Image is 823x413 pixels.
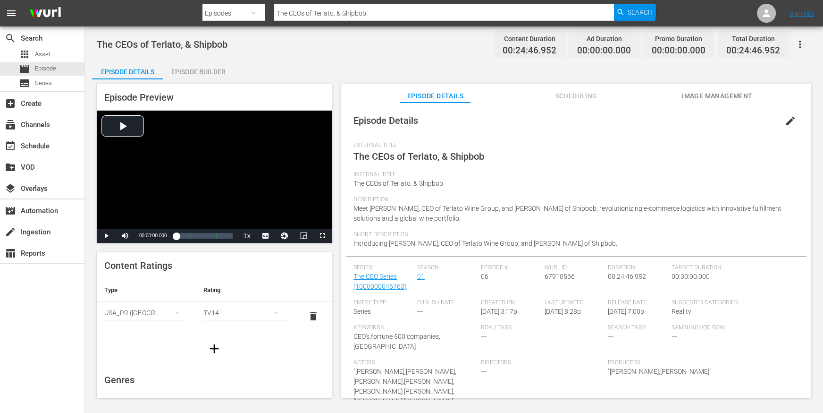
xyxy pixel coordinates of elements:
span: --- [481,333,487,340]
span: Entry Type: [353,299,412,307]
button: Jump To Time [275,229,294,243]
span: Scheduling [541,90,612,102]
div: TV14 [203,300,287,326]
div: Total Duration [726,32,780,45]
img: ans4CAIJ8jUAAAAAAAAAAAAAAAAAAAAAAAAgQb4GAAAAAAAAAAAAAAAAAAAAAAAAJMjXAAAAAAAAAAAAAAAAAAAAAAAAgAT5G... [23,2,68,25]
span: The CEOs of Terlato, & Shipbob [353,180,443,187]
span: Image Management [682,90,753,102]
span: Series [35,78,52,88]
span: "[PERSON_NAME],[PERSON_NAME]" [608,368,711,375]
span: Roku Tags: [481,324,604,332]
span: Suggested Categories: [672,299,794,307]
span: --- [481,368,487,375]
span: Short Description [353,231,794,239]
span: Ingestion [5,226,16,238]
div: Promo Duration [652,32,705,45]
span: [DATE] 3:17p [481,308,517,315]
span: CEO's,fortune 500 companies,[GEOGRAPHIC_DATA] [353,333,440,350]
span: 00:00:00.000 [577,45,631,56]
span: Channels [5,119,16,130]
span: Series [353,308,371,315]
span: External Title [353,142,794,149]
span: --- [608,333,613,340]
div: Episode Builder [163,60,234,83]
span: Actors [353,359,476,367]
span: delete [308,310,319,322]
span: Asset [35,50,50,59]
span: [DATE] 8:28p [544,308,580,315]
span: edit [785,115,796,127]
span: 00:30:00.000 [672,273,710,280]
span: Release Date: [608,299,667,307]
span: Producers [608,359,731,367]
span: Series: [353,264,412,272]
span: Duration: [608,264,667,272]
span: Target Duration: [672,264,794,272]
span: Description [353,196,794,204]
span: VOD [5,162,16,173]
span: 00:24:46.952 [608,273,646,280]
span: Overlays [5,183,16,194]
span: Episode #: [481,264,540,272]
span: Episode [19,63,30,75]
a: The CEO Series (1000000046763) [353,273,407,290]
span: --- [417,308,423,315]
a: 01 [417,273,425,280]
button: Picture-in-Picture [294,229,313,243]
span: 00:00:00.000 [139,233,167,238]
span: Automation [5,205,16,216]
button: Search [614,4,655,21]
span: Search [5,33,16,44]
span: Create [5,98,16,109]
span: 00:00:00.000 [652,45,705,56]
span: Created On: [481,299,540,307]
span: Last Updated: [544,299,603,307]
span: Meet [PERSON_NAME], CEO of Terlato Wine Group, and [PERSON_NAME] of Shipbob, revolutionizing e-co... [353,205,781,222]
table: simple table [97,279,332,331]
span: Reality [672,308,691,315]
span: --- [672,333,677,340]
button: Playback Rate [237,229,256,243]
span: The CEOs of Terlato, & Shipbob [353,151,484,162]
span: Season: [417,264,476,272]
span: 00:24:46.952 [503,45,556,56]
div: Video Player [97,111,332,243]
div: Ad Duration [577,32,631,45]
span: Schedule [5,140,16,152]
span: Episode [35,64,56,73]
span: menu [6,8,17,19]
button: Episode Details [92,60,163,79]
span: Genres [104,374,134,386]
span: Content Ratings [104,260,172,271]
span: Episode Preview [104,92,174,103]
div: Episode Details [92,60,163,83]
span: Search [628,4,653,21]
span: Asset [19,49,30,60]
a: Sign Out [789,9,814,17]
button: Play [97,229,116,243]
span: Reports [5,248,16,259]
button: Fullscreen [313,229,332,243]
span: Episode Details [353,115,418,126]
th: Type [97,279,196,301]
span: Publish Date: [417,299,476,307]
span: Introducing [PERSON_NAME], CEO of Terlato Wine Group, and [PERSON_NAME] of Shipbob. [353,240,617,247]
button: delete [302,305,325,327]
span: 06 [481,273,488,280]
span: Internal Title [353,171,794,179]
span: [DATE] 7:00p [608,308,644,315]
button: edit [779,110,802,132]
button: Episode Builder [163,60,234,79]
span: Directors [481,359,604,367]
div: Progress Bar [176,233,233,239]
span: Episode Details [400,90,470,102]
span: Samsung VOD Row: [672,324,731,332]
span: Search Tags: [608,324,667,332]
button: Captions [256,229,275,243]
div: Content Duration [503,32,556,45]
div: USA_PR ([GEOGRAPHIC_DATA] ([GEOGRAPHIC_DATA])) [104,300,188,326]
th: Rating [196,279,295,301]
span: 00:24:46.952 [726,45,780,56]
span: Keywords: [353,324,476,332]
span: 67910566 [544,273,574,280]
